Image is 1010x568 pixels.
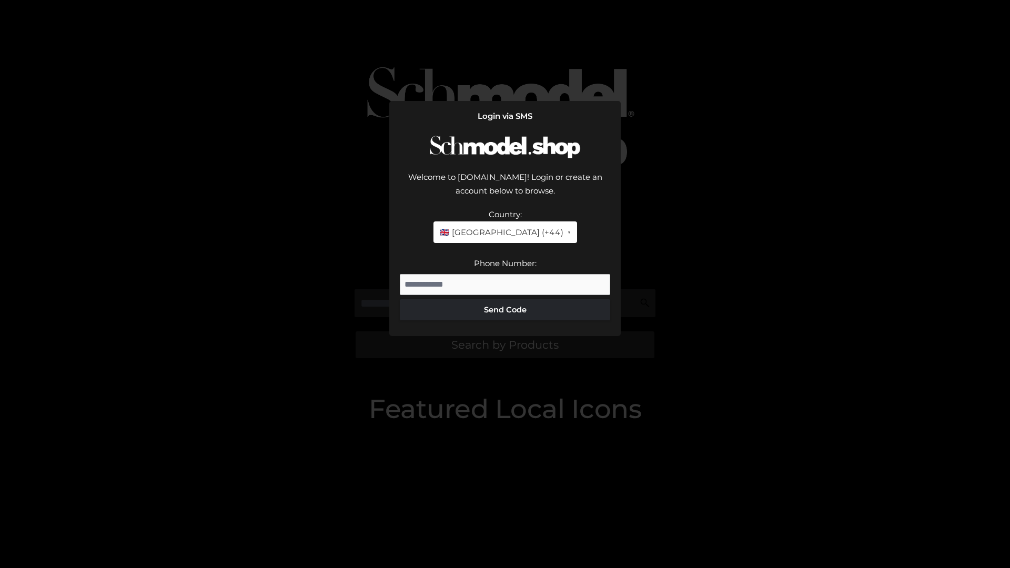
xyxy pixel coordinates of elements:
[474,258,537,268] label: Phone Number:
[489,209,522,219] label: Country:
[426,126,584,168] img: Schmodel Logo
[400,299,610,320] button: Send Code
[400,170,610,208] div: Welcome to [DOMAIN_NAME]! Login or create an account below to browse.
[400,111,610,121] h2: Login via SMS
[440,226,563,239] span: 🇬🇧 [GEOGRAPHIC_DATA] (+44)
